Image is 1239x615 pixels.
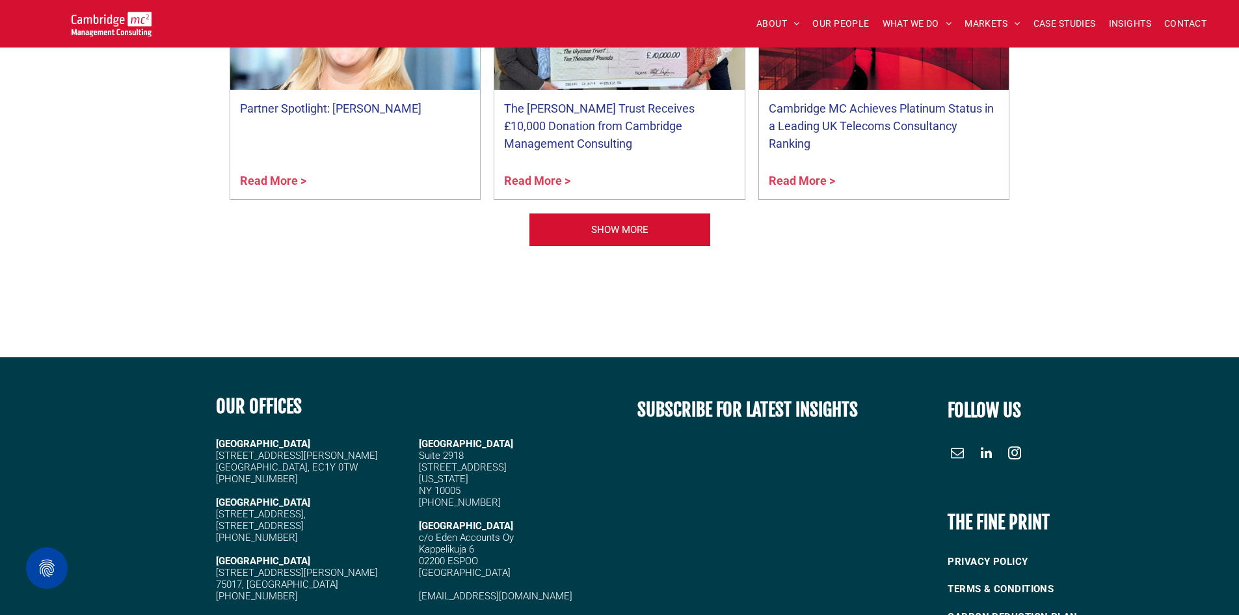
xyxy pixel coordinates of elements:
a: CONTACT [1158,14,1213,34]
span: [PHONE_NUMBER] [216,473,298,485]
span: [STREET_ADDRESS][PERSON_NAME] [216,567,378,579]
a: The [PERSON_NAME] Trust Receives £10,000 Donation from Cambridge Management Consulting [504,100,735,152]
b: THE FINE PRINT [948,511,1050,534]
a: Cambridge MC Achieves Platinum Status in a Leading UK Telecoms Consultancy Ranking [769,100,1000,152]
span: [STREET_ADDRESS] [419,461,507,473]
img: Go to Homepage [72,12,152,36]
span: [PHONE_NUMBER] [216,532,298,543]
a: MARKETS [958,14,1026,34]
span: [US_STATE] [419,473,468,485]
span: NY 10005 [419,485,460,497]
span: [PHONE_NUMBER] [419,497,501,508]
a: Your Business Transformed | Cambridge Management Consulting [72,14,152,27]
b: OUR OFFICES [216,395,302,418]
a: [EMAIL_ADDRESS][DOMAIN_NAME] [419,590,572,602]
strong: [GEOGRAPHIC_DATA] [216,555,310,567]
span: [STREET_ADDRESS] [216,520,304,532]
a: ABOUT [750,14,806,34]
strong: [GEOGRAPHIC_DATA] [216,497,310,508]
span: SHOW MORE [591,213,648,246]
a: CAREERS | Find out about our careers | Cambridge Management Consulting [529,213,711,247]
a: Read More > [769,172,1000,189]
a: Partner Spotlight: [PERSON_NAME] [240,100,471,117]
a: OUR PEOPLE [806,14,875,34]
span: [GEOGRAPHIC_DATA] [419,438,513,450]
font: FOLLOW US [948,399,1021,422]
a: PRIVACY POLICY [948,548,1125,576]
span: c/o Eden Accounts Oy Kappelikuja 6 02200 ESPOO [GEOGRAPHIC_DATA] [419,532,514,579]
a: Read More > [240,172,471,189]
a: INSIGHTS [1102,14,1158,34]
span: 75017, [GEOGRAPHIC_DATA] [216,579,338,590]
strong: [GEOGRAPHIC_DATA] [216,438,310,450]
a: instagram [1005,443,1024,466]
span: [GEOGRAPHIC_DATA] [419,520,513,532]
a: CASE STUDIES [1027,14,1102,34]
span: [STREET_ADDRESS], [216,508,306,520]
a: linkedin [976,443,996,466]
span: [PHONE_NUMBER] [216,590,298,602]
a: Read More > [504,172,735,189]
a: email [948,443,967,466]
a: TERMS & CONDITIONS [948,575,1125,603]
span: [STREET_ADDRESS][PERSON_NAME] [GEOGRAPHIC_DATA], EC1Y 0TW [216,450,378,473]
a: WHAT WE DO [876,14,959,34]
span: Suite 2918 [419,450,464,461]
